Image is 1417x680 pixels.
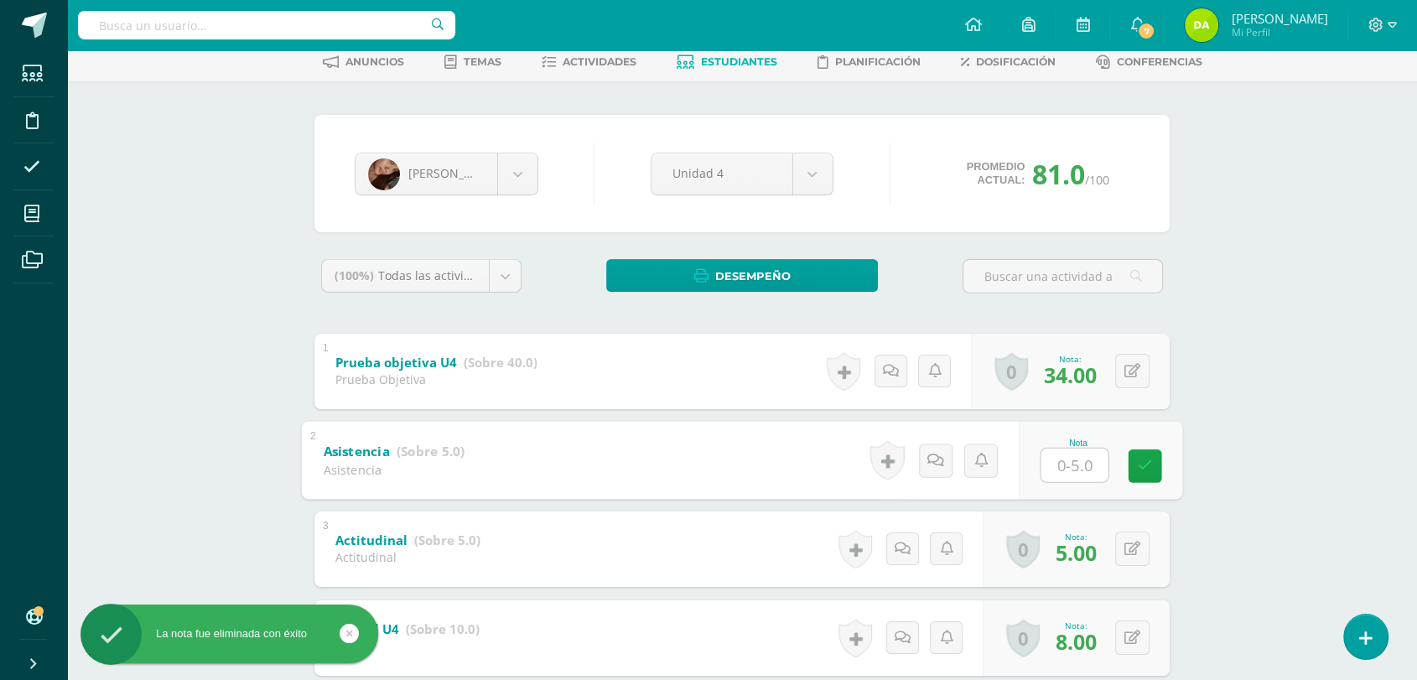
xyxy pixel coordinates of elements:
[414,532,480,548] strong: (Sobre 5.0)
[651,153,833,195] a: Unidad 4
[1044,361,1097,389] span: 34.00
[335,527,480,554] a: Actitudinal (Sobre 5.0)
[356,153,537,195] a: [PERSON_NAME]
[335,549,480,565] div: Actitudinal
[976,55,1056,68] span: Dosificación
[1084,172,1108,188] span: /100
[542,49,636,75] a: Actividades
[397,442,465,459] strong: (Sobre 5.0)
[335,267,374,283] span: (100%)
[606,259,878,292] a: Desempeño
[335,350,537,376] a: Prueba objetiva U4 (Sobre 40.0)
[322,260,521,292] a: (100%)Todas las actividades de esta unidad
[464,55,501,68] span: Temas
[1056,620,1097,631] div: Nota:
[715,261,791,292] span: Desempeño
[1137,22,1155,40] span: 7
[677,49,777,75] a: Estudiantes
[1031,156,1084,192] span: 81.0
[323,438,465,465] a: Asistencia (Sobre 5.0)
[1231,10,1327,27] span: [PERSON_NAME]
[335,371,537,387] div: Prueba Objetiva
[994,352,1028,391] a: 0
[817,49,921,75] a: Planificación
[408,165,502,181] span: [PERSON_NAME]
[368,158,400,190] img: 43fa2bfe63bdfd1e733a6be50f16e862.png
[1096,49,1202,75] a: Conferencias
[323,460,465,477] div: Asistencia
[1056,538,1097,567] span: 5.00
[967,160,1025,187] span: Promedio actual:
[1044,353,1097,365] div: Nota:
[323,442,389,459] b: Asistencia
[335,532,407,548] b: Actitudinal
[323,49,404,75] a: Anuncios
[701,55,777,68] span: Estudiantes
[672,153,771,193] span: Unidad 4
[335,354,457,371] b: Prueba objetiva U4
[1117,55,1202,68] span: Conferencias
[1041,448,1108,481] input: 0-5.0
[563,55,636,68] span: Actividades
[345,55,404,68] span: Anuncios
[835,55,921,68] span: Planificación
[444,49,501,75] a: Temas
[464,354,537,371] strong: (Sobre 40.0)
[1056,627,1097,656] span: 8.00
[963,260,1162,293] input: Buscar una actividad aquí...
[378,267,586,283] span: Todas las actividades de esta unidad
[1185,8,1218,42] img: 786e783610561c3eb27341371ea08d67.png
[78,11,455,39] input: Busca un usuario...
[406,620,480,637] strong: (Sobre 10.0)
[1056,531,1097,542] div: Nota:
[1231,25,1327,39] span: Mi Perfil
[961,49,1056,75] a: Dosificación
[1006,530,1040,568] a: 0
[1006,619,1040,657] a: 0
[80,626,378,641] div: La nota fue eliminada con éxito
[1041,438,1117,447] div: Nota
